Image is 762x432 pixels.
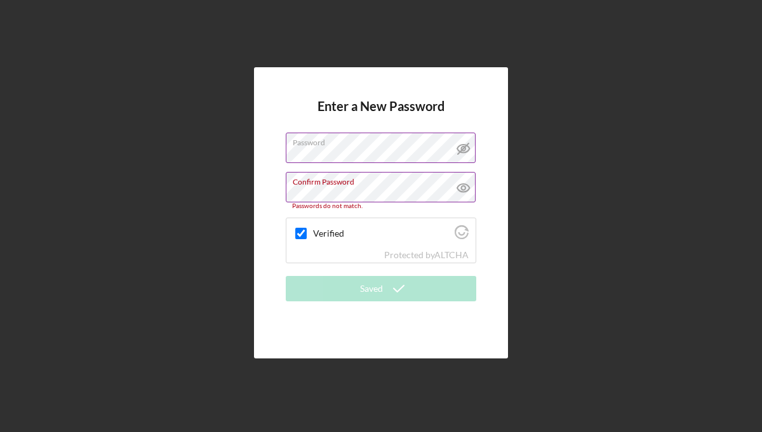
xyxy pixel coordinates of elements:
[434,249,469,260] a: Visit Altcha.org
[455,230,469,241] a: Visit Altcha.org
[313,228,451,239] label: Verified
[317,99,444,133] h4: Enter a New Password
[286,276,476,301] button: Saved
[360,276,383,301] div: Saved
[293,173,476,187] label: Confirm Password
[384,250,469,260] div: Protected by
[286,202,476,210] div: Passwords do not match.
[293,133,476,147] label: Password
